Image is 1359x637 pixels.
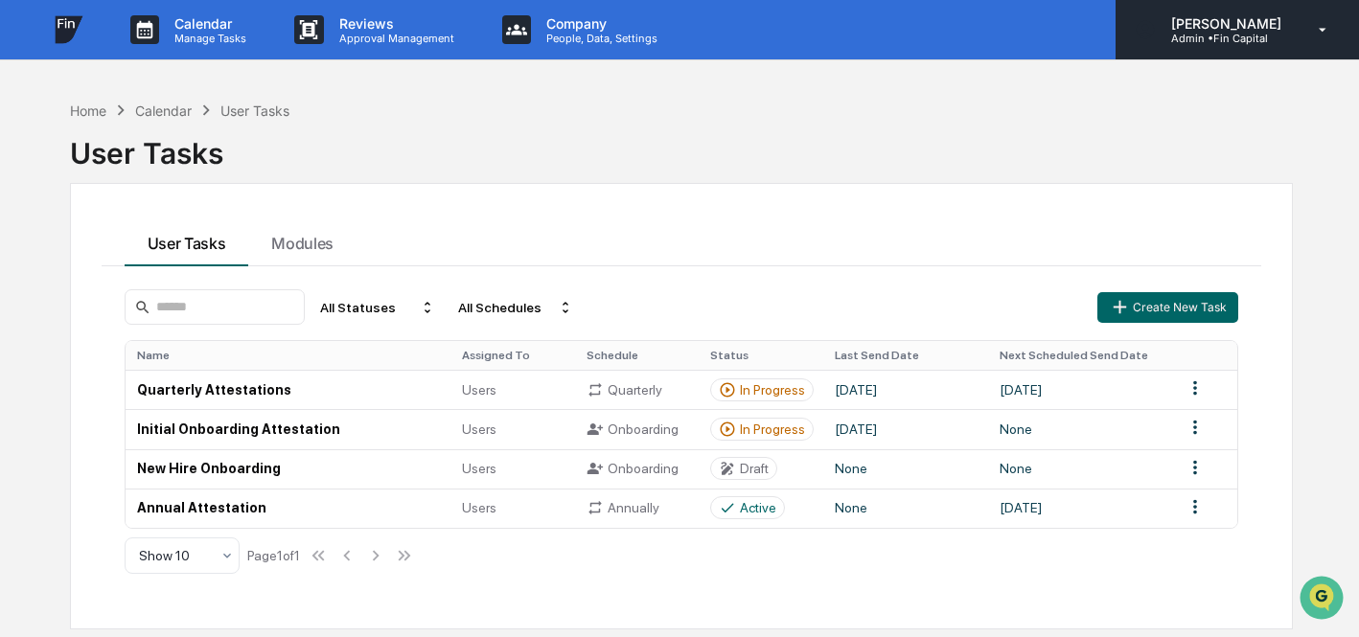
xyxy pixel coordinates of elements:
[19,280,35,295] div: 🔎
[19,40,349,71] p: How can we help?
[38,241,124,261] span: Preclearance
[587,421,688,438] div: Onboarding
[70,102,106,119] div: Home
[823,341,988,370] th: Last Send Date
[462,421,496,437] span: Users
[135,102,192,119] div: Calendar
[531,15,667,32] p: Company
[1156,32,1291,45] p: Admin • Fin Capital
[159,32,256,45] p: Manage Tasks
[462,461,496,476] span: Users
[575,341,700,370] th: Schedule
[531,32,667,45] p: People, Data, Settings
[587,499,688,516] div: Annually
[65,147,314,166] div: Start new chat
[220,102,289,119] div: User Tasks
[159,15,256,32] p: Calendar
[126,409,450,448] td: Initial Onboarding Attestation
[823,409,988,448] td: [DATE]
[1298,574,1349,626] iframe: Open customer support
[988,449,1173,489] td: None
[131,234,245,268] a: 🗄️Attestations
[38,278,121,297] span: Data Lookup
[135,324,232,339] a: Powered byPylon
[191,325,232,339] span: Pylon
[126,341,450,370] th: Name
[247,548,300,563] div: Page 1 of 1
[988,341,1173,370] th: Next Scheduled Send Date
[65,166,242,181] div: We're available if you need us!
[740,382,805,398] div: In Progress
[1156,15,1291,32] p: [PERSON_NAME]
[126,449,450,489] td: New Hire Onboarding
[450,292,581,323] div: All Schedules
[126,489,450,528] td: Annual Attestation
[12,270,128,305] a: 🔎Data Lookup
[988,370,1173,409] td: [DATE]
[450,341,575,370] th: Assigned To
[740,421,805,437] div: In Progress
[70,121,1293,171] div: User Tasks
[19,147,54,181] img: 1746055101610-c473b297-6a78-478c-a979-82029cc54cd1
[587,460,688,477] div: Onboarding
[740,461,769,476] div: Draft
[462,500,496,515] span: Users
[139,243,154,259] div: 🗄️
[823,489,988,528] td: None
[312,292,443,323] div: All Statuses
[462,382,496,398] span: Users
[248,215,357,266] button: Modules
[326,152,349,175] button: Start new chat
[699,341,823,370] th: Status
[46,7,92,53] img: logo
[125,215,249,266] button: User Tasks
[988,409,1173,448] td: None
[12,234,131,268] a: 🖐️Preclearance
[19,243,35,259] div: 🖐️
[740,500,776,515] div: Active
[324,32,464,45] p: Approval Management
[324,15,464,32] p: Reviews
[158,241,238,261] span: Attestations
[988,489,1173,528] td: [DATE]
[126,370,450,409] td: Quarterly Attestations
[823,370,988,409] td: [DATE]
[587,381,688,398] div: Quarterly
[1097,292,1237,323] button: Create New Task
[823,449,988,489] td: None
